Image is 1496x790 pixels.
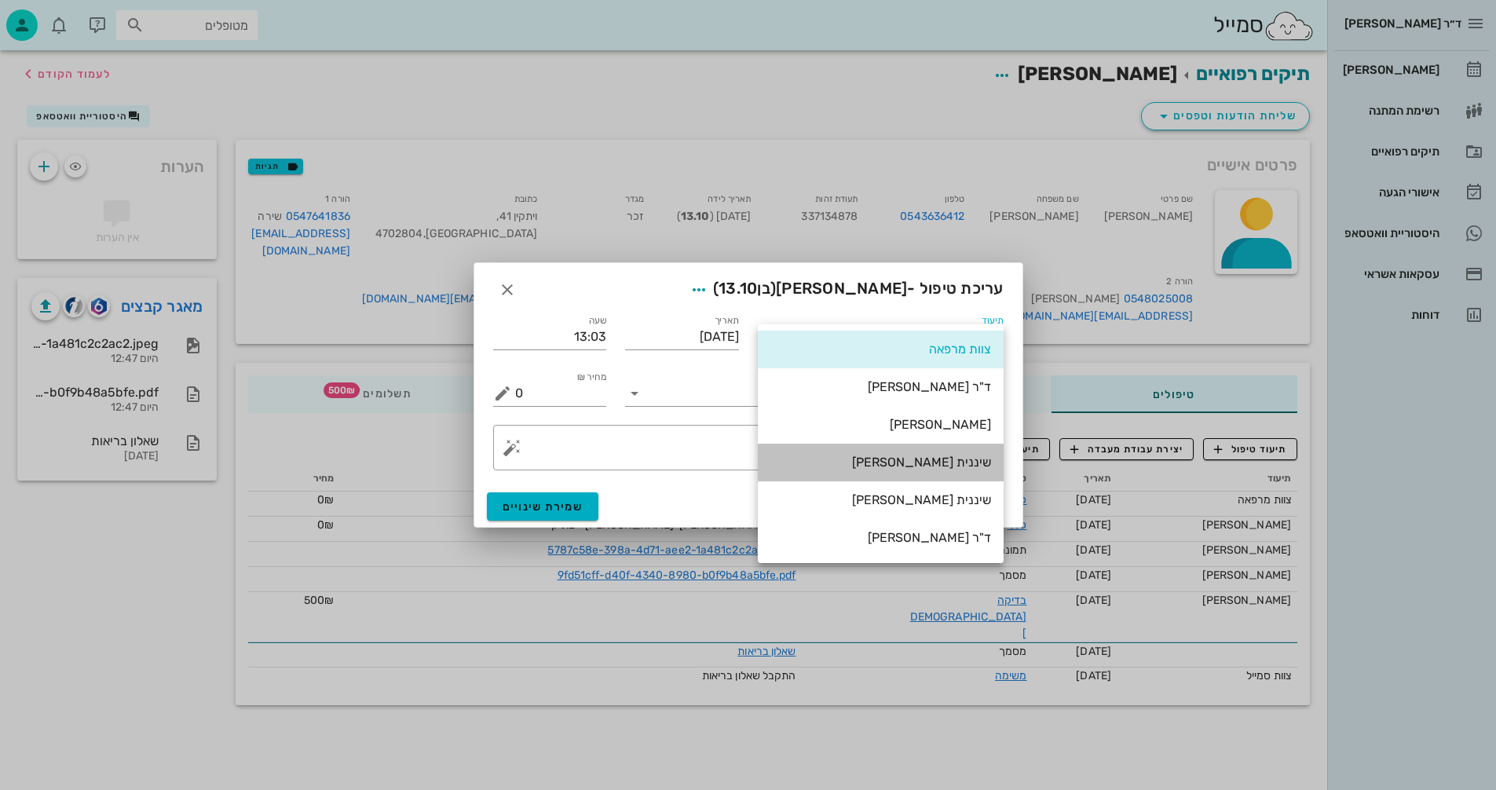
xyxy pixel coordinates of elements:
span: [PERSON_NAME] [776,279,907,298]
label: שעה [589,315,607,327]
span: 13.10 [719,279,757,298]
label: תאריך [714,315,739,327]
button: שמירת שינויים [487,492,599,521]
div: ד"ר [PERSON_NAME] [770,530,991,545]
div: שיננית [PERSON_NAME] [770,455,991,470]
div: תיעודצוות מרפאה [758,324,1004,349]
button: מחיר ₪ appended action [493,384,512,403]
span: (בן ) [713,279,776,298]
span: שמירת שינויים [503,500,583,514]
div: ד"ר [PERSON_NAME] [770,379,991,394]
div: שיננית [PERSON_NAME] [770,492,991,507]
span: עריכת טיפול - [685,276,1004,304]
div: צוות מרפאה [770,342,991,357]
div: [PERSON_NAME] [770,417,991,432]
label: מחיר ₪ [577,371,607,383]
label: תיעוד [982,315,1004,327]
